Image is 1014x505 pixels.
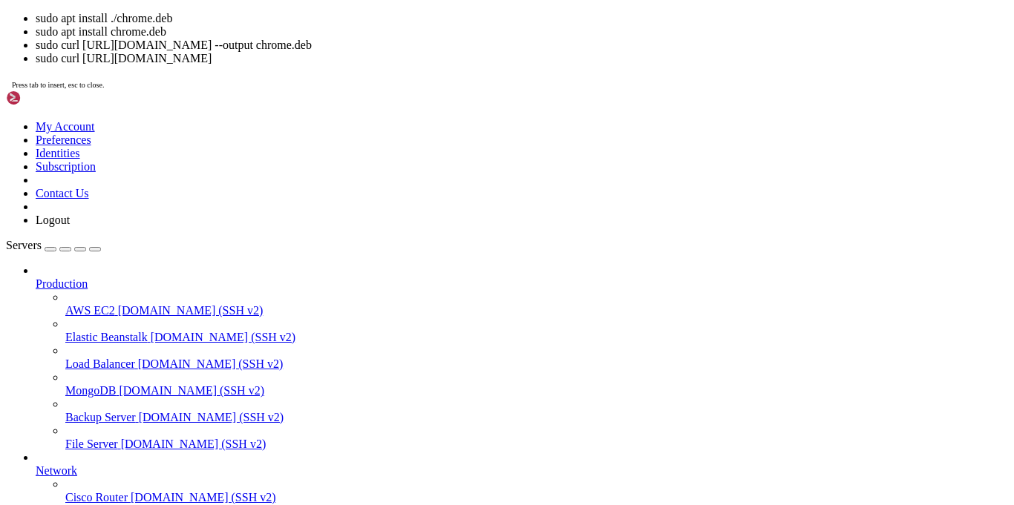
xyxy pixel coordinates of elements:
x-row: : $ sudo [6,393,820,406]
x-row: permission denied while trying to connect to the Docker daemon socket at unix:///var/run/docker.s... [6,353,820,366]
x-row: Usage of /: 47.3% of 56.88GB [6,33,820,46]
span: ~ [89,327,95,339]
span: MongoDB [65,384,116,397]
li: sudo apt install chrome.deb [36,25,1008,39]
a: Network [36,464,1008,478]
span: Production [36,277,88,290]
li: Production [36,264,1008,451]
x-row: Users logged in: 1 [6,99,820,113]
li: sudo curl [URL][DOMAIN_NAME] [36,52,1008,65]
a: Cisco Router [DOMAIN_NAME] (SSH v2) [65,491,1008,504]
span: alosh@eva-001 [6,314,83,326]
div: (22, 29) [143,393,149,406]
a: Preferences [36,133,91,146]
span: Elastic Beanstalk [65,331,148,343]
span: ~ [89,314,95,326]
x-row: Swap usage: 6% [6,59,820,73]
li: sudo apt install ./chrome.deb [36,12,1008,25]
x-row: IPv6 address for wlp2s0: [TECHNICAL_ID] [6,126,820,139]
x-row: ion denied [6,380,820,393]
span: Load Balancer [65,357,135,370]
x-row: Using default tag: latest [6,340,820,353]
span: [DOMAIN_NAME] (SSH v2) [118,304,264,317]
a: AWS EC2 [DOMAIN_NAME] (SSH v2) [65,304,1008,317]
span: [DOMAIN_NAME] (SSH v2) [138,357,284,370]
span: [DOMAIN_NAME] (SSH v2) [121,438,266,450]
a: Identities [36,147,80,159]
x-row: IPv4 address for wlp2s0: [TECHNICAL_ID] [6,113,820,126]
x-row: Last login: [DATE] from [TECHNICAL_ID] [6,286,820,300]
span: Press tab to insert, esc to close. [12,81,104,89]
a: Logout [36,214,70,226]
x-row: docker.sock/v1.51/images/create?fromImage=[DOMAIN_NAME]%2Fshellngn%2Fpro&tag=latest": dial unix /... [6,366,820,380]
span: Servers [6,239,42,251]
span: [DOMAIN_NAME] (SSH v2) [131,491,276,504]
span: alosh@eva-001 [6,394,83,406]
img: Shellngn [6,90,91,105]
span: [DOMAIN_NAME] (SSH v2) [119,384,264,397]
span: File Server [65,438,118,450]
x-row: Processes: 255 [6,86,820,99]
a: Subscription [36,160,96,173]
span: ~ [89,394,95,406]
span: ~ [89,300,95,312]
a: Servers [6,239,101,251]
li: Load Balancer [DOMAIN_NAME] (SSH v2) [65,344,1008,371]
li: File Server [DOMAIN_NAME] (SSH v2) [65,424,1008,451]
a: MongoDB [DOMAIN_NAME] (SSH v2) [65,384,1008,397]
a: Contact Us [36,187,89,199]
x-row: Temperature: 43.0 C [6,73,820,86]
a: My Account [36,120,95,133]
span: alosh@eva-001 [6,327,83,339]
x-row: Learn more about enabling ESM Apps service at [URL][DOMAIN_NAME] [6,246,820,260]
span: Backup Server [65,411,136,423]
li: Elastic Beanstalk [DOMAIN_NAME] (SSH v2) [65,317,1008,344]
x-row: To see these additional updates run: apt list --upgradable [6,206,820,220]
a: Production [36,277,1008,291]
x-row: : $ [6,300,820,313]
x-row: : $ [6,313,820,326]
li: MongoDB [DOMAIN_NAME] (SSH v2) [65,371,1008,397]
x-row: Expanded Security Maintenance for Applications is not enabled. [6,166,820,179]
x-row: System load: 0.07 [6,19,820,33]
a: Backup Server [DOMAIN_NAME] (SSH v2) [65,411,1008,424]
li: Cisco Router [DOMAIN_NAME] (SSH v2) [65,478,1008,504]
a: Elastic Beanstalk [DOMAIN_NAME] (SSH v2) [65,331,1008,344]
li: Backup Server [DOMAIN_NAME] (SSH v2) [65,397,1008,424]
x-row: 25 updates can be applied immediately. [6,193,820,206]
li: sudo curl [URL][DOMAIN_NAME] --output chrome.deb [36,39,1008,52]
a: File Server [DOMAIN_NAME] (SSH v2) [65,438,1008,451]
span: Network [36,464,77,477]
span: [DOMAIN_NAME] (SSH v2) [139,411,284,423]
x-row: : $ docker pull shellngn/pro [6,326,820,340]
li: AWS EC2 [DOMAIN_NAME] (SSH v2) [65,291,1008,317]
span: Cisco Router [65,491,128,504]
x-row: 19 additional security updates can be applied with ESM Apps. [6,233,820,246]
a: Load Balancer [DOMAIN_NAME] (SSH v2) [65,357,1008,371]
span: alosh@eva-001 [6,300,83,312]
x-row: Memory usage: 75% [6,46,820,59]
span: [DOMAIN_NAME] (SSH v2) [151,331,296,343]
span: AWS EC2 [65,304,115,317]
